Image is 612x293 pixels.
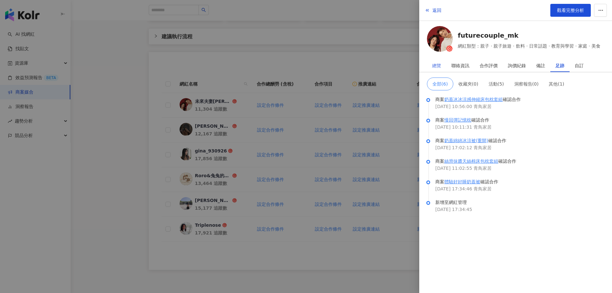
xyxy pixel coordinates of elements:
span: 青鳥家居 [474,185,492,192]
span: [DATE] 17:34:46 [435,185,472,192]
div: 商案 確認合作 [435,158,604,165]
span: 返回 [432,8,441,13]
a: 奶蓋冰冰涼感伸縮床包枕套組 [444,97,503,102]
span: [DATE] 11:02:55 [435,165,472,172]
button: 收藏夾(0) [453,78,483,90]
span: 全部 ( 6 ) [432,81,448,87]
img: KOL Avatar [427,26,453,52]
span: 洞察報告 ( 0 ) [514,81,539,87]
span: 青鳥家居 [474,103,492,110]
span: 收藏夾 ( 0 ) [458,81,478,87]
div: 總覽 [432,59,441,72]
div: 足跡 [555,59,564,72]
div: 商案 確認合作 [435,137,604,144]
a: 慢回彈記憶枕 [444,117,471,123]
button: 返回 [424,4,442,17]
div: 商案 確認合作 [435,116,604,124]
a: futurecouple_mk [458,31,600,40]
span: 青鳥家居 [474,124,492,131]
a: 體驗好好睡奶蓋被 [444,179,480,184]
div: 商案 確認合作 [435,178,604,185]
div: 新增至網紅管理 [435,199,604,206]
span: 活動 ( 5 ) [489,81,504,87]
span: 網紅類型：親子 · 親子旅遊 · 飲料 · 日常話題 · 教育與學習 · 家庭 · 美食 [458,42,600,50]
div: 自訂 [575,59,584,72]
span: [DATE] 10:56:00 [435,103,472,110]
button: 其他(1) [544,78,569,90]
span: 青鳥家居 [474,144,492,151]
span: [DATE] 17:02:12 [435,144,472,151]
span: [DATE] 10:11:31 [435,124,472,131]
span: 觀看完整分析 [557,8,584,13]
button: 活動(5) [483,78,509,90]
span: 其他 ( 1 ) [549,81,564,87]
div: 詢價紀錄 [508,59,526,72]
a: 絲滑抹醬天絲棉床包枕套組 [444,159,498,164]
a: KOL Avatar [427,26,453,54]
div: 合作評價 [480,59,498,72]
div: 商案 確認合作 [435,96,604,103]
a: 觀看完整分析 [550,4,591,17]
button: 全部(6) [427,78,453,90]
a: 奶蓋綿綿冰涼被(重開) [444,138,488,143]
span: 青鳥家居 [474,165,492,172]
div: 備註 [536,59,545,72]
span: [DATE] 17:34:45 [435,206,472,213]
div: 聯絡資訊 [451,59,469,72]
button: 洞察報告(0) [509,78,544,90]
